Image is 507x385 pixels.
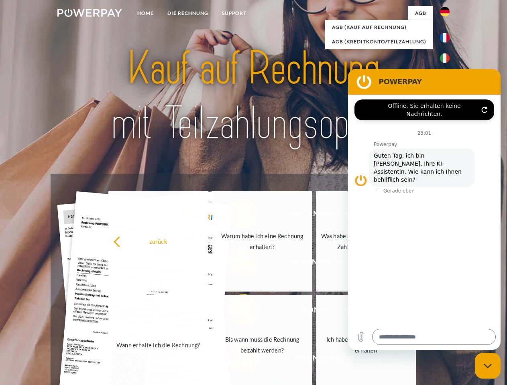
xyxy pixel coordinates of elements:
a: DIE RECHNUNG [161,6,215,20]
div: Wann erhalte ich die Rechnung? [113,339,204,350]
div: Was habe ich noch offen, ist meine Zahlung eingegangen? [321,231,411,252]
a: AGB (Kreditkonto/Teilzahlung) [325,34,433,49]
iframe: Messaging-Fenster [348,69,501,350]
img: it [440,53,450,63]
a: agb [408,6,433,20]
img: de [440,7,450,16]
img: logo-powerpay-white.svg [57,9,122,17]
iframe: Schaltfläche zum Öffnen des Messaging-Fensters; Konversation läuft [475,353,501,379]
a: AGB (Kauf auf Rechnung) [325,20,433,34]
img: title-powerpay_de.svg [77,38,430,154]
a: Home [130,6,161,20]
div: zurück [113,236,204,247]
div: Warum habe ich eine Rechnung erhalten? [217,231,307,252]
div: Ich habe nur eine Teillieferung erhalten [321,334,411,356]
a: SUPPORT [215,6,253,20]
img: fr [440,33,450,43]
div: Bis wann muss die Rechnung bezahlt werden? [217,334,307,356]
a: Was habe ich noch offen, ist meine Zahlung eingegangen? [316,191,416,292]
